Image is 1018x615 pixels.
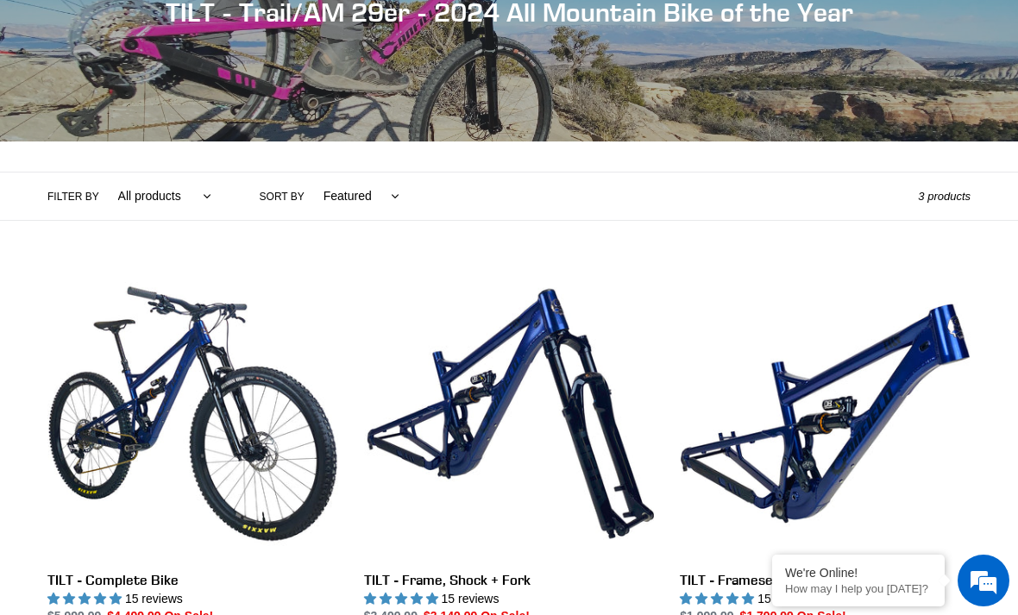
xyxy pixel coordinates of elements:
[785,566,932,580] div: We're Online!
[785,582,932,595] p: How may I help you today?
[47,189,99,204] label: Filter by
[260,189,305,204] label: Sort by
[918,190,971,203] span: 3 products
